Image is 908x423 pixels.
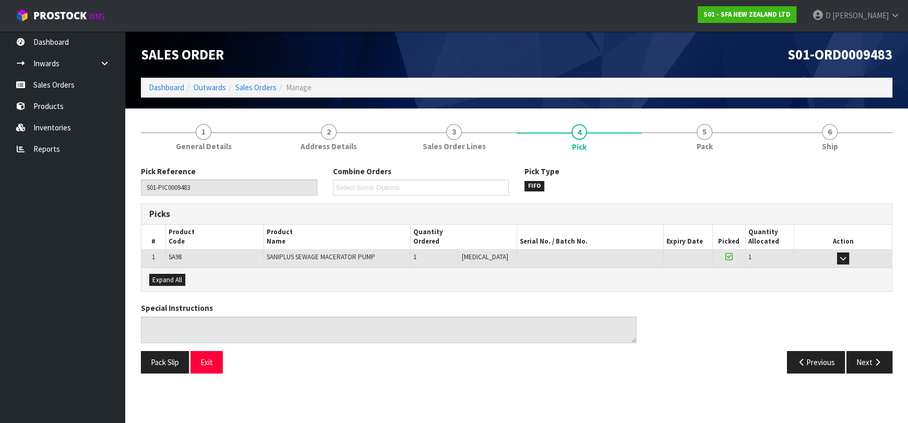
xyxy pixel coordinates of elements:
[321,124,337,140] span: 2
[517,225,664,249] th: Serial No. / Batch No.
[832,10,889,20] span: [PERSON_NAME]
[446,124,462,140] span: 3
[787,351,845,373] button: Previous
[149,82,184,92] a: Dashboard
[664,225,713,249] th: Expiry Date
[141,158,892,381] span: Pick
[745,225,794,249] th: Quantity Allocated
[301,141,357,152] span: Address Details
[89,11,105,21] small: WMS
[166,225,264,249] th: Product Code
[286,82,312,92] span: Manage
[141,166,196,177] label: Pick Reference
[141,225,166,249] th: #
[822,141,838,152] span: Ship
[524,166,559,177] label: Pick Type
[572,141,587,152] span: Pick
[703,10,791,19] strong: S01 - SFA NEW ZEALAND LTD
[267,252,375,261] span: SANIPLUS SEWAGE MACERATOR PUMP
[697,124,712,140] span: 5
[413,252,416,261] span: 1
[822,124,838,140] span: 6
[152,275,182,284] span: Expand All
[33,9,87,22] span: ProStock
[264,225,410,249] th: Product Name
[141,303,213,313] label: Special Instructions
[718,237,739,246] span: Picked
[423,141,486,152] span: Sales Order Lines
[141,46,224,63] span: Sales Order
[141,351,189,373] button: Pack Slip
[410,225,517,249] th: Quantity Ordered
[333,166,391,177] label: Combine Orders
[169,252,182,261] span: SA98
[235,82,277,92] a: Sales Orders
[826,10,831,20] span: D
[571,124,587,140] span: 4
[176,141,232,152] span: General Details
[462,252,508,261] span: [MEDICAL_DATA]
[794,225,892,249] th: Action
[149,274,185,286] button: Expand All
[16,9,29,22] img: cube-alt.png
[748,252,751,261] span: 1
[196,124,211,140] span: 1
[846,351,892,373] button: Next
[190,351,223,373] button: Exit
[149,209,509,219] h3: Picks
[697,141,713,152] span: Pack
[152,252,155,261] span: 1
[524,181,544,191] span: FIFO
[787,46,892,63] span: S01-ORD0009483
[194,82,226,92] a: Outwards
